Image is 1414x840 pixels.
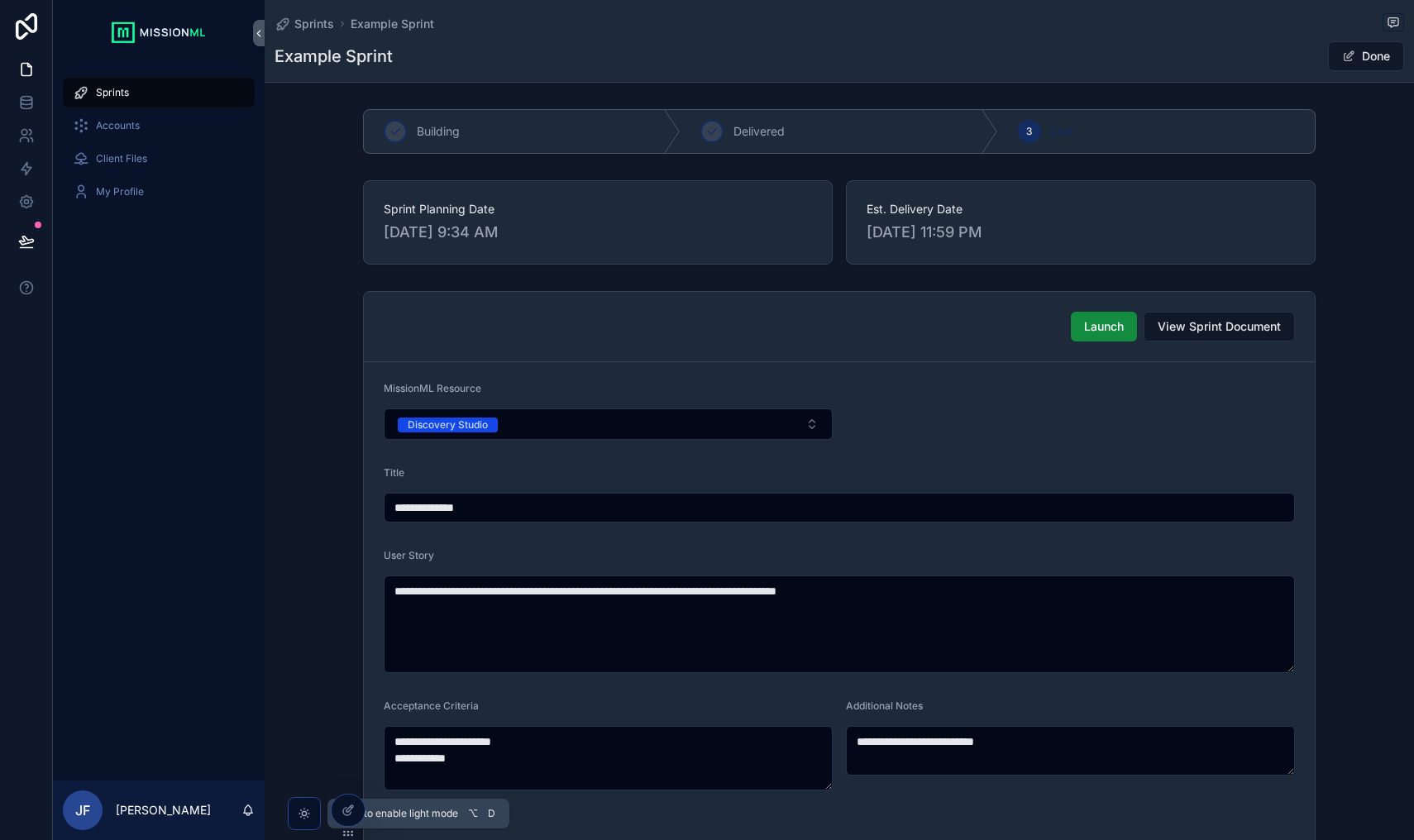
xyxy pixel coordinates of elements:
a: Accounts [63,111,255,141]
button: Select Button [384,408,833,440]
span: JF [75,800,90,820]
a: Sprints [275,16,334,32]
img: App logo [110,20,208,46]
button: Done [1328,41,1404,71]
span: Sprints [96,86,129,99]
a: Client Files [63,144,255,174]
button: Launch [1071,312,1137,341]
span: Delivered [733,123,785,140]
span: User Story [384,549,434,561]
span: Live [1051,123,1073,140]
span: Additional Notes [846,699,923,712]
a: Example Sprint [351,16,434,32]
span: Accounts [96,119,140,132]
span: Sprints [294,16,334,32]
span: View Sprint Document [1158,318,1281,335]
span: D [485,807,498,820]
span: 3 [1026,125,1032,138]
span: Sprint Planning Date [384,201,812,217]
span: Launch [1084,318,1124,335]
div: Discovery Studio [408,418,488,432]
span: ⌥ [466,807,480,820]
a: Sprints [63,78,255,107]
p: [PERSON_NAME] [116,802,211,819]
span: MissionML Resource [384,382,481,394]
span: [DATE] 9:34 AM [384,221,812,244]
button: View Sprint Document [1144,312,1295,341]
div: scrollable content [53,66,265,228]
span: Acceptance Criteria [384,699,479,712]
h1: Example Sprint [275,45,393,68]
span: Title [384,466,404,479]
span: Est. Delivery Date [867,201,1295,217]
span: [DATE] 11:59 PM [867,221,1295,244]
span: Building [417,123,460,140]
a: My Profile [63,177,255,207]
span: Click to enable light mode [337,807,458,820]
span: Client Files [96,152,147,165]
span: My Profile [96,185,144,198]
